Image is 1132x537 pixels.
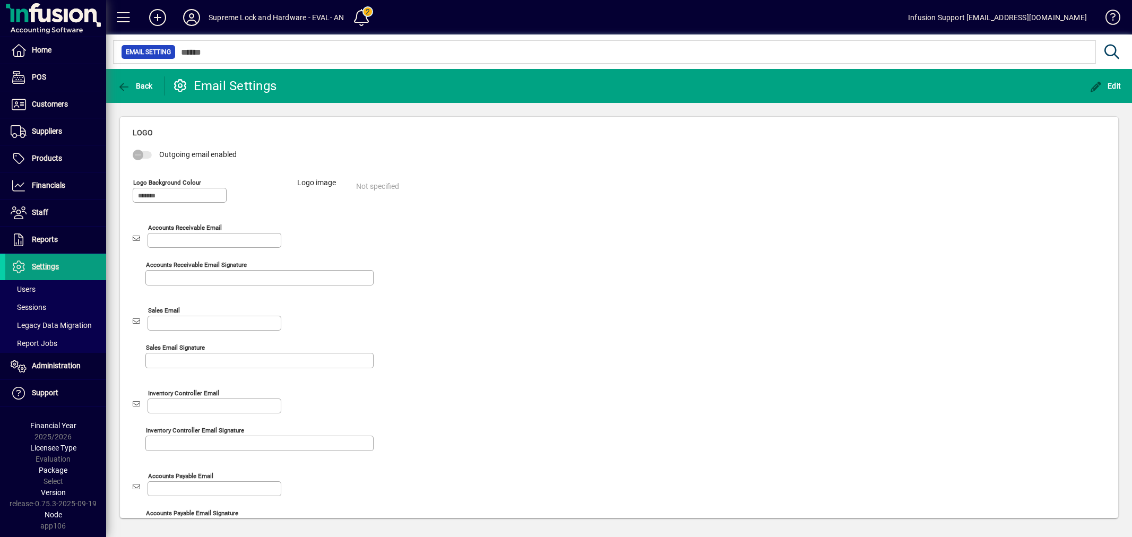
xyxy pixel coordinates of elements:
[30,444,76,452] span: Licensee Type
[146,261,247,268] mat-label: Accounts receivable email signature
[5,145,106,172] a: Products
[32,154,62,162] span: Products
[1090,82,1121,90] span: Edit
[117,82,153,90] span: Back
[45,510,62,519] span: Node
[133,178,201,186] mat-label: Logo background colour
[32,127,62,135] span: Suppliers
[11,321,92,330] span: Legacy Data Migration
[5,280,106,298] a: Users
[5,118,106,145] a: Suppliers
[11,339,57,348] span: Report Jobs
[32,73,46,81] span: POS
[133,128,153,137] span: Logo
[1087,76,1124,96] button: Edit
[5,316,106,334] a: Legacy Data Migration
[32,208,48,216] span: Staff
[146,426,244,434] mat-label: Inventory Controller Email Signature
[11,303,46,311] span: Sessions
[148,223,222,231] mat-label: Accounts receivable email
[32,235,58,244] span: Reports
[32,46,51,54] span: Home
[41,488,66,497] span: Version
[141,8,175,27] button: Add
[32,361,81,370] span: Administration
[5,172,106,199] a: Financials
[289,177,344,192] label: Logo image
[5,200,106,226] a: Staff
[146,343,205,351] mat-label: Sales email signature
[159,150,237,159] span: Outgoing email enabled
[5,37,106,64] a: Home
[126,47,171,57] span: Email Setting
[30,421,76,430] span: Financial Year
[115,76,155,96] button: Back
[148,306,180,314] mat-label: Sales email
[5,227,106,253] a: Reports
[5,334,106,352] a: Report Jobs
[209,9,344,26] div: Supreme Lock and Hardware - EVAL- AN
[32,388,58,397] span: Support
[172,77,277,94] div: Email Settings
[5,91,106,118] a: Customers
[5,64,106,91] a: POS
[39,466,67,474] span: Package
[32,100,68,108] span: Customers
[11,285,36,293] span: Users
[5,298,106,316] a: Sessions
[146,509,238,516] mat-label: Accounts Payable Email Signature
[175,8,209,27] button: Profile
[908,9,1087,26] div: Infusion Support [EMAIL_ADDRESS][DOMAIN_NAME]
[5,380,106,406] a: Support
[32,262,59,271] span: Settings
[5,353,106,379] a: Administration
[106,76,165,96] app-page-header-button: Back
[148,472,213,479] mat-label: Accounts Payable Email
[148,389,219,396] mat-label: Inventory Controller Email
[1098,2,1119,37] a: Knowledge Base
[32,181,65,189] span: Financials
